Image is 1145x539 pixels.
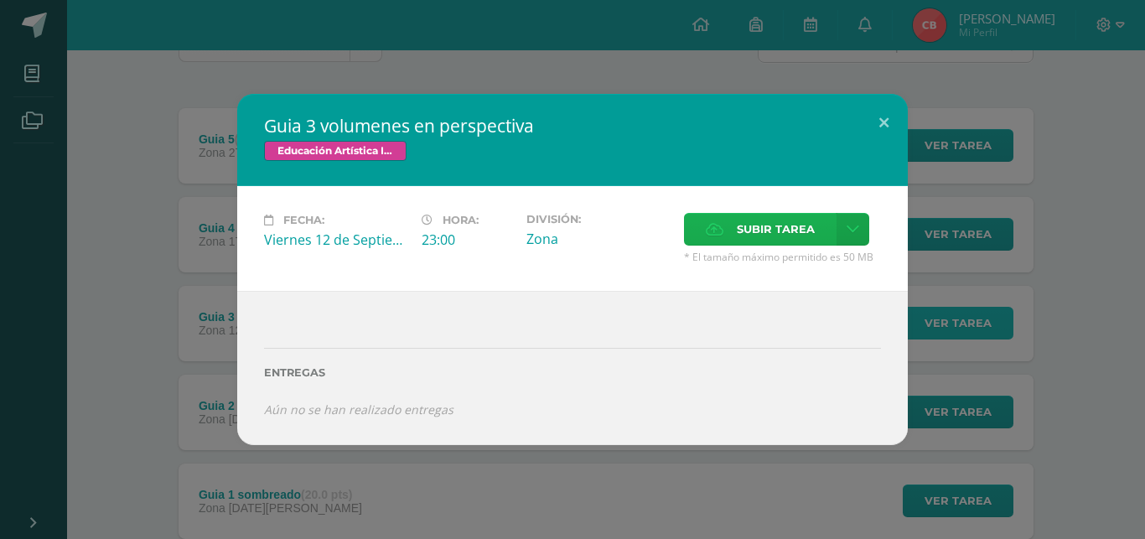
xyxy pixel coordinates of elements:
button: Close (Esc) [860,94,908,151]
i: Aún no se han realizado entregas [264,402,453,417]
div: Zona [526,230,671,248]
span: Educación Artística II, Artes Plásticas [264,141,407,161]
h2: Guia 3 volumenes en perspectiva [264,114,881,137]
label: Entregas [264,366,881,379]
div: Viernes 12 de Septiembre [264,231,408,249]
span: Fecha: [283,214,324,226]
span: * El tamaño máximo permitido es 50 MB [684,250,881,264]
label: División: [526,213,671,225]
div: 23:00 [422,231,513,249]
span: Hora: [443,214,479,226]
span: Subir tarea [737,214,815,245]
